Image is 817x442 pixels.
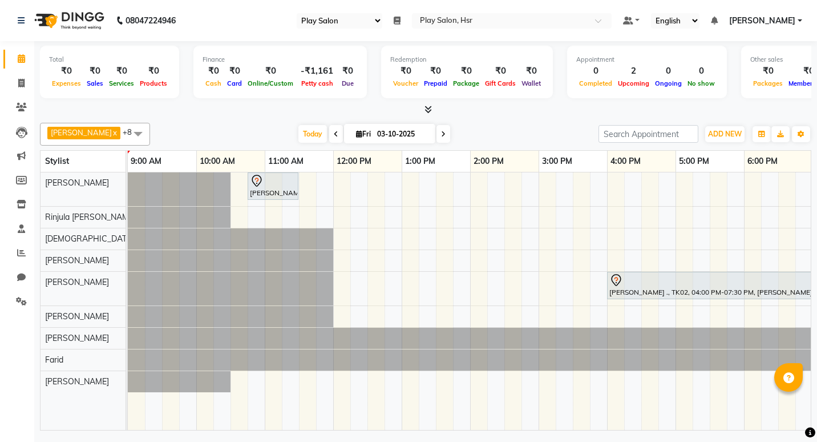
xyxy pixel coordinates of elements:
[197,153,238,170] a: 10:00 AM
[49,65,84,78] div: ₹0
[745,153,780,170] a: 6:00 PM
[137,79,170,87] span: Products
[353,130,374,138] span: Fri
[615,65,652,78] div: 2
[450,65,482,78] div: ₹0
[450,79,482,87] span: Package
[652,65,685,78] div: 0
[126,5,176,37] b: 08047224946
[84,65,106,78] div: ₹0
[45,311,109,322] span: [PERSON_NAME]
[750,79,786,87] span: Packages
[49,55,170,65] div: Total
[45,234,198,244] span: [DEMOGRAPHIC_DATA][PERSON_NAME]
[45,355,63,365] span: Farid
[137,65,170,78] div: ₹0
[471,153,507,170] a: 2:00 PM
[45,333,109,343] span: [PERSON_NAME]
[615,79,652,87] span: Upcoming
[84,79,106,87] span: Sales
[45,156,69,166] span: Stylist
[652,79,685,87] span: Ongoing
[45,178,109,188] span: [PERSON_NAME]
[685,65,718,78] div: 0
[45,277,109,287] span: [PERSON_NAME]
[676,153,712,170] a: 5:00 PM
[482,65,519,78] div: ₹0
[750,65,786,78] div: ₹0
[29,5,107,37] img: logo
[224,65,245,78] div: ₹0
[685,79,718,87] span: No show
[45,255,109,266] span: [PERSON_NAME]
[49,79,84,87] span: Expenses
[421,79,450,87] span: Prepaid
[519,79,544,87] span: Wallet
[338,65,358,78] div: ₹0
[421,65,450,78] div: ₹0
[576,55,718,65] div: Appointment
[203,79,224,87] span: Cash
[482,79,519,87] span: Gift Cards
[402,153,438,170] a: 1:00 PM
[769,396,806,431] iframe: chat widget
[576,79,615,87] span: Completed
[265,153,306,170] a: 11:00 AM
[51,128,112,137] span: [PERSON_NAME]
[245,79,296,87] span: Online/Custom
[112,128,117,137] a: x
[576,65,615,78] div: 0
[224,79,245,87] span: Card
[390,79,421,87] span: Voucher
[708,130,742,138] span: ADD NEW
[45,376,109,387] span: [PERSON_NAME]
[539,153,575,170] a: 3:00 PM
[123,127,140,136] span: +8
[729,15,795,27] span: [PERSON_NAME]
[296,65,338,78] div: -₹1,161
[339,79,357,87] span: Due
[519,65,544,78] div: ₹0
[298,79,336,87] span: Petty cash
[203,65,224,78] div: ₹0
[106,79,137,87] span: Services
[390,65,421,78] div: ₹0
[598,125,698,143] input: Search Appointment
[298,125,327,143] span: Today
[334,153,374,170] a: 12:00 PM
[106,65,137,78] div: ₹0
[245,65,296,78] div: ₹0
[249,174,297,198] div: [PERSON_NAME], TK01, 10:45 AM-11:30 AM, Hair Cut Men (Stylist)
[203,55,358,65] div: Finance
[608,153,644,170] a: 4:00 PM
[705,126,745,142] button: ADD NEW
[45,212,136,222] span: Rinjula [PERSON_NAME]
[374,126,431,143] input: 2025-10-03
[128,153,164,170] a: 9:00 AM
[390,55,544,65] div: Redemption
